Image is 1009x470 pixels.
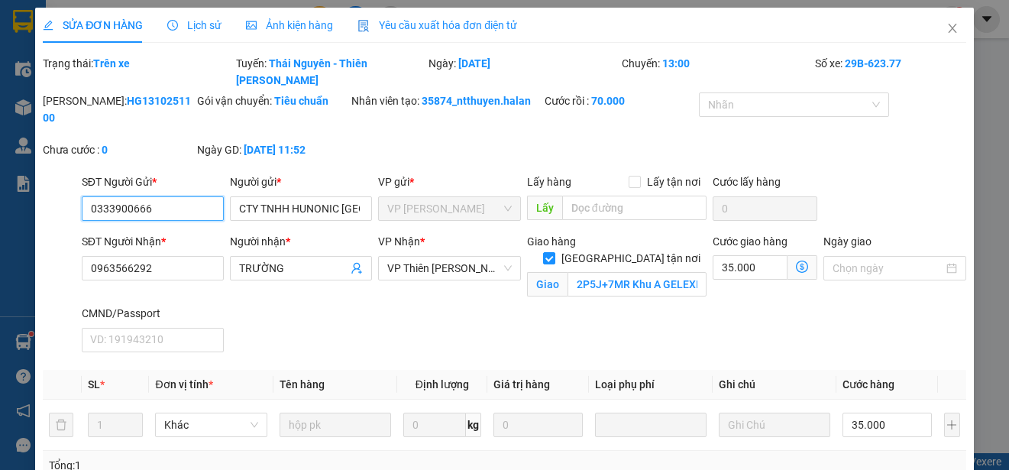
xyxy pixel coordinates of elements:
span: Lịch sử [167,19,222,31]
button: plus [944,413,960,437]
span: Giao [527,272,568,297]
div: SĐT Người Nhận [82,233,224,250]
span: Ảnh kiện hàng [246,19,333,31]
input: Cước giao hàng [713,255,788,280]
div: Trạng thái: [41,55,234,89]
span: Lấy [527,196,562,220]
input: Cước lấy hàng [713,196,818,221]
input: VD: Bàn, Ghế [280,413,391,437]
span: [GEOGRAPHIC_DATA] tận nơi [555,250,707,267]
input: Ghi Chú [719,413,830,437]
b: Thái Nguyên - Thiên [PERSON_NAME] [236,57,367,86]
div: Số xe: [813,55,968,89]
b: [DATE] [458,57,490,70]
span: Lấy hàng [527,176,571,188]
span: edit [43,20,53,31]
input: Ngày giao [833,260,943,277]
span: Cước hàng [842,378,894,391]
img: icon [357,20,370,32]
span: Khác [164,413,257,436]
div: Người gửi [230,173,372,190]
span: VP Hoàng Gia [387,197,511,220]
th: Loại phụ phí [589,370,713,400]
div: Người nhận [230,233,372,250]
div: Ngày: [427,55,620,89]
b: 13:00 [662,57,690,70]
b: Tiêu chuẩn [274,95,328,107]
span: close [946,22,959,34]
span: user-add [351,262,363,274]
b: [DATE] 11:52 [244,144,306,156]
div: Nhân viên tạo: [351,92,542,109]
th: Ghi chú [713,370,836,400]
div: Chuyến: [620,55,813,89]
span: Lấy tận nơi [641,173,707,190]
div: Chưa cước : [43,141,194,158]
span: SL [88,378,100,391]
span: picture [246,20,257,31]
b: 70.000 [591,95,625,107]
button: Close [931,8,974,50]
div: Tuyến: [234,55,428,89]
div: SĐT Người Gửi [82,173,224,190]
span: Giao hàng [527,235,576,248]
label: Cước giao hàng [713,235,787,248]
div: Gói vận chuyển: [197,92,348,109]
button: delete [49,413,73,437]
div: VP gửi [378,173,520,190]
span: VP Nhận [378,235,420,248]
span: Tên hàng [280,378,325,391]
label: Cước lấy hàng [713,176,781,188]
b: 29B-623.77 [845,57,901,70]
input: Dọc đường [562,196,707,220]
span: Yêu cầu xuất hóa đơn điện tử [357,19,517,31]
div: CMND/Passport [82,305,224,322]
div: Ngày GD: [197,141,348,158]
span: clock-circle [167,20,178,31]
b: 0 [102,144,108,156]
span: dollar-circle [796,261,808,273]
span: VP Thiên Đường Bảo Sơn [387,257,511,280]
span: Đơn vị tính [155,378,212,391]
input: 0 [493,413,583,437]
span: SỬA ĐƠN HÀNG [43,19,143,31]
b: Trên xe [93,57,130,70]
input: Giao tận nơi [568,272,707,297]
div: Cước rồi : [545,92,696,109]
label: Ngày giao [823,235,872,248]
div: [PERSON_NAME]: [43,92,194,126]
span: Định lượng [416,378,469,391]
span: Giá trị hàng [493,378,550,391]
b: 35874_ntthuyen.halan [422,95,531,107]
span: kg [466,413,481,437]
